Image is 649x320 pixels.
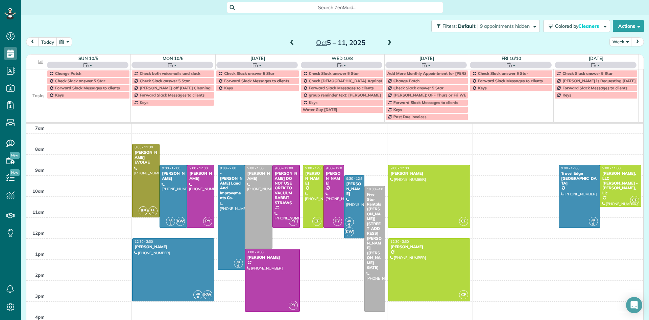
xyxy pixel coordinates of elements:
span: Forward Slack Messages to clients [224,78,289,83]
div: Open Intercom Messenger [626,297,642,313]
span: 9:00 - 11:00 [602,166,621,170]
span: 10am [32,188,45,194]
span: - [598,62,600,68]
div: Travel Edge [GEOGRAPHIC_DATA] [561,171,598,186]
button: Week [609,37,632,46]
small: 6 [194,294,202,301]
span: 2pm [35,272,45,278]
div: [PERSON_NAME] [326,171,342,186]
span: 9:00 - 12:00 [275,166,293,170]
span: 9am [35,167,45,173]
span: Check Slack answer 5 Star [224,71,274,76]
span: New [10,152,20,159]
span: 11am [32,209,45,215]
div: [PERSON_NAME] [390,244,468,249]
span: group reminder text: [PERSON_NAME] [309,92,381,98]
span: [PERSON_NAME]: OFF Thurs or Fri WEEKLY [393,92,475,98]
a: Wed 10/8 [332,56,353,61]
div: [PERSON_NAME] [247,255,298,260]
span: Keys [309,100,318,105]
span: Check Slack answer 5 Star [478,71,528,76]
span: PY [289,217,298,226]
span: Check [DEMOGRAPHIC_DATA] Against Spreadsheet [309,78,407,83]
small: 6 [166,221,175,227]
span: 9:30 - 12:30 [346,176,365,181]
span: - [513,62,515,68]
span: Check Slack answer 5 Star [393,85,443,90]
span: Keys [55,92,64,98]
span: Forward Slack Messages to clients [478,78,543,83]
span: AR [236,260,240,264]
span: 9:00 - 12:00 [326,166,344,170]
div: [PERSON_NAME] EVOLVE [134,150,158,165]
span: Keys [478,85,487,90]
span: 7am [35,125,45,131]
span: Keys [562,92,571,98]
span: Keys [140,100,148,105]
span: 9:00 - 1:00 [247,166,264,170]
div: - [PERSON_NAME] Land And Improvements Co. [220,171,243,200]
span: 9:00 - 12:00 [390,166,409,170]
span: Keys [224,85,233,90]
span: - [259,62,261,68]
button: Filters: Default | 9 appointments hidden [431,20,540,32]
span: Check Slack answer 5 Star [562,71,612,76]
h2: 5 – 11, 2025 [298,39,383,46]
span: 3pm [35,293,45,299]
span: CF [459,290,468,299]
button: next [631,37,644,46]
span: Forward Slack Messages to clients [140,92,205,98]
button: prev [26,37,39,46]
div: [PERSON_NAME] [346,182,363,196]
span: Check Slack answer 5 Star [55,78,105,83]
span: 10:00 - 4:00 [367,187,385,191]
span: Change Patch [393,78,420,83]
span: KW [176,217,185,226]
span: PY [289,301,298,310]
small: 1 [149,210,157,217]
span: 4pm [35,314,45,320]
span: - [344,62,346,68]
a: Mon 10/6 [163,56,184,61]
a: Sun 10/5 [78,56,98,61]
span: CF [630,196,639,205]
span: | 9 appointments hidden [477,23,530,29]
span: Past Due Invoices [393,114,427,119]
span: AR [347,219,351,223]
span: Oct [316,38,327,47]
span: AR [591,218,595,222]
span: Add More Monthly Appointment for [PERSON_NAME] [387,71,488,76]
div: [PERSON_NAME], LLC [PERSON_NAME] - [PERSON_NAME], Llc [602,171,639,195]
span: Change Patch [55,71,81,76]
span: [PERSON_NAME] off [DATE] Cleaning Restaurant [140,85,233,90]
span: AR [169,218,173,222]
span: 9:00 - 12:00 [561,166,579,170]
span: Check Slack answer 5 Star [309,71,359,76]
span: Forward Slack Messages to clients [309,85,374,90]
span: RP [139,206,148,215]
span: 1pm [35,251,45,257]
div: Five Star Rentals ([PERSON_NAME]) [STREET_ADDRESS][PERSON_NAME] ([PERSON_NAME] GATE) [366,192,383,270]
span: Water Guy [DATE] [303,107,337,112]
span: CF [459,217,468,226]
button: Colored byCleaners [543,20,610,32]
span: 1:00 - 4:00 [247,250,264,254]
span: Forward Slack Messages to clients [55,85,120,90]
span: 9:00 - 12:00 [305,166,323,170]
span: Forward Slack Messages to clients [562,85,627,90]
div: [PERSON_NAME] [305,171,321,186]
div: [PERSON_NAME] DO NOT USE OREK TO VACUUM RABBIT STRAWS [274,171,298,205]
span: 12pm [32,230,45,236]
span: KW [345,227,354,236]
span: PY [333,217,342,226]
span: CF [312,217,321,226]
div: [PERSON_NAME] [390,171,468,176]
span: - [174,62,176,68]
span: 9:00 - 12:00 [162,166,180,170]
span: 9:00 - 12:00 [189,166,208,170]
span: PY [203,217,212,226]
a: [DATE] [419,56,434,61]
span: - [90,62,92,68]
div: [PERSON_NAME] [134,244,212,249]
div: [PERSON_NAME] [247,171,270,181]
